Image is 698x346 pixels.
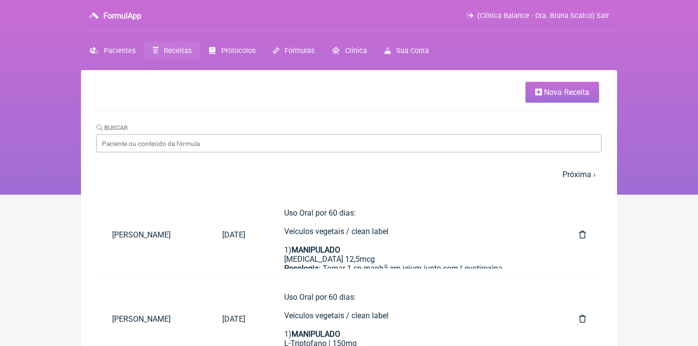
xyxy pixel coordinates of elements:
div: Uso Oral por 60 dias: Veículos vegetais / clean label 1) [284,292,540,339]
input: Paciente ou conteúdo da fórmula [97,134,601,152]
span: Protocolos [221,47,255,55]
strong: Posologia [284,264,319,273]
span: (Clínica Balance - Dra. Bruna Scalco) Sair [477,12,609,20]
a: Receitas [144,41,200,60]
span: Receitas [164,47,192,55]
span: Clínica [345,47,367,55]
strong: MANIPULADO [291,329,340,339]
span: Pacientes [104,47,136,55]
a: [DATE] [207,307,261,331]
nav: pager [97,164,601,185]
span: Sua Conta [396,47,429,55]
a: [PERSON_NAME] [97,222,207,247]
div: Uso Oral por 60 dias: Veículos vegetais / clean label 1) [MEDICAL_DATA] 12,5mcg : Tomar 1 cp manh... [284,208,540,291]
a: [PERSON_NAME] [97,307,207,331]
span: Fórmulas [285,47,314,55]
a: Pacientes [81,41,144,60]
a: Nova Receita [525,82,599,103]
a: Protocolos [200,41,264,60]
a: Clínica [323,41,376,60]
a: Próxima › [562,170,596,179]
a: Fórmulas [264,41,323,60]
a: (Clínica Balance - Dra. Bruna Scalco) Sair [466,12,609,20]
strong: MANIPULADO [291,245,340,255]
h3: FormulApp [103,11,141,20]
a: Sua Conta [376,41,438,60]
a: Uso Oral por 60 dias:Veículos vegetais / clean label1)MANIPULADO[MEDICAL_DATA] 12,5mcgPosologia: ... [269,200,556,269]
span: Nova Receita [544,88,589,97]
a: [DATE] [207,222,261,247]
label: Buscar [97,124,128,131]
